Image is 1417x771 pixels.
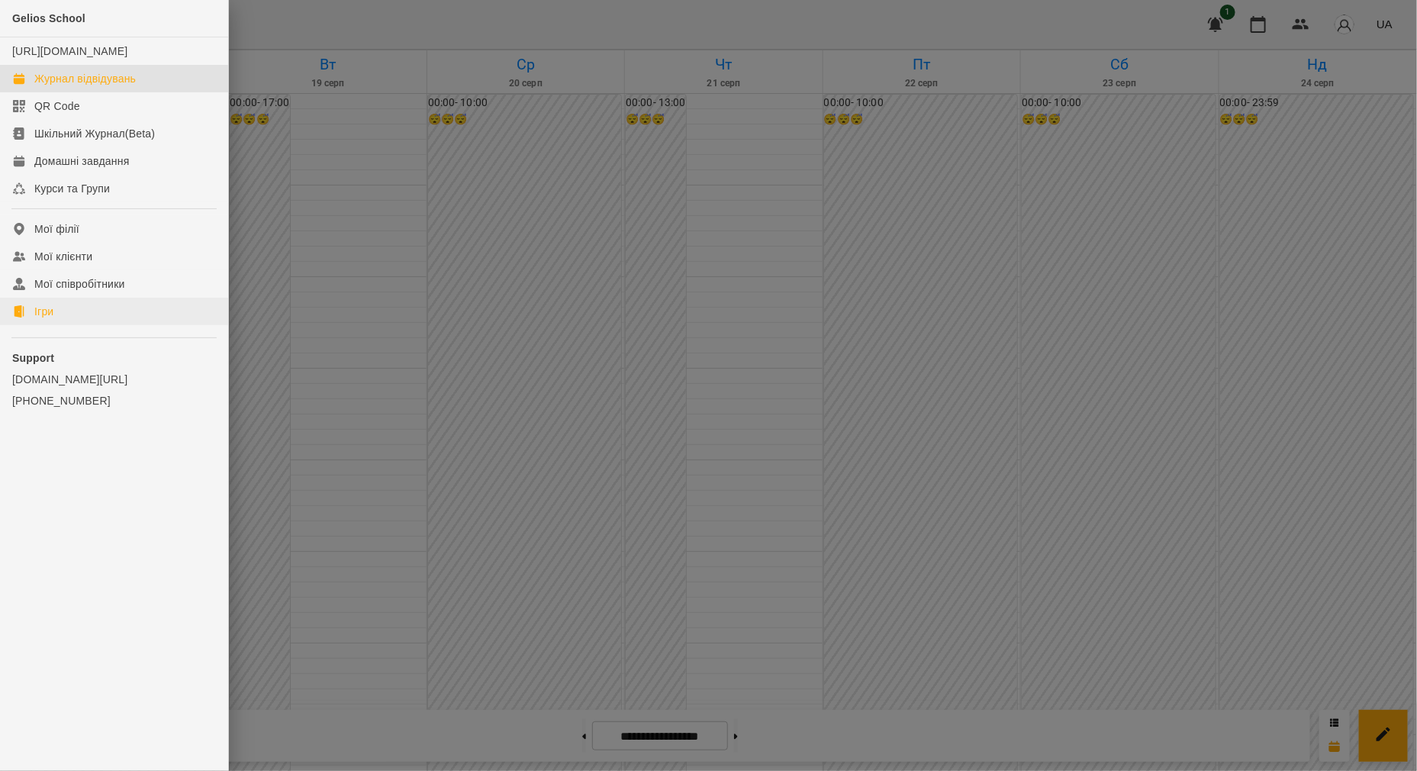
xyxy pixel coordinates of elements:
[34,98,80,114] div: QR Code
[34,71,136,86] div: Журнал відвідувань
[34,221,79,237] div: Мої філії
[34,276,125,292] div: Мої співробітники
[12,12,85,24] span: Gelios School
[12,45,127,57] a: [URL][DOMAIN_NAME]
[12,393,216,408] a: [PHONE_NUMBER]
[12,372,216,387] a: [DOMAIN_NAME][URL]
[34,304,53,319] div: Ігри
[12,350,216,366] p: Support
[34,153,129,169] div: Домашні завдання
[34,181,110,196] div: Курси та Групи
[34,249,92,264] div: Мої клієнти
[34,126,155,141] div: Шкільний Журнал(Beta)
